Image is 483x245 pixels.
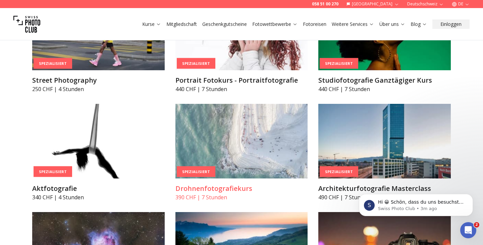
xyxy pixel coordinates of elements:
[318,104,451,201] a: Architekturfotografie MasterclassSpezialisiertArchitekturfotografie Masterclass490 CHF | 7 Stunden
[250,19,300,29] button: Fotowettbewerbe
[177,58,215,69] div: Spezialisiert
[408,19,430,29] button: Blog
[175,193,308,201] p: 390 CHF | 7 Stunden
[332,21,374,28] a: Weitere Services
[318,193,451,201] p: 490 CHF | 7 Stunden
[200,19,250,29] button: Geschenkgutscheine
[177,166,215,177] div: Spezialisiert
[175,104,308,178] img: Drohnenfotografiekurs
[474,222,479,228] span: 2
[34,58,72,69] div: Spezialisiert
[32,184,165,193] h3: Aktfotografie
[318,184,451,193] h3: Architekturfotografie Masterclass
[300,19,329,29] button: Fotoreisen
[349,180,483,227] iframe: To enrich screen reader interactions, please activate Accessibility in Grammarly extension settings
[377,19,408,29] button: Über uns
[329,19,377,29] button: Weitere Services
[164,19,200,29] button: Mitgliedschaft
[303,21,326,28] a: Fotoreisen
[13,11,40,38] img: Swiss photo club
[142,21,161,28] a: Kurse
[318,104,451,178] img: Architekturfotografie Masterclass
[320,58,358,69] div: Spezialisiert
[175,85,308,93] p: 440 CHF | 7 Stunden
[175,104,308,201] a: DrohnenfotografiekursSpezialisiertDrohnenfotografiekurs390 CHF | 7 Stunden
[320,166,358,177] div: Spezialisiert
[32,193,165,201] p: 340 CHF | 4 Stunden
[318,85,451,93] p: 440 CHF | 7 Stunden
[166,21,197,28] a: Mitgliedschaft
[32,104,165,178] img: Aktfotografie
[32,76,165,85] h3: Street Photography
[252,21,298,28] a: Fotowettbewerbe
[175,76,308,85] h3: Portrait Fotokurs - Portraitfotografie
[379,21,405,28] a: Über uns
[318,76,451,85] h3: Studiofotografie Ganztägiger Kurs
[460,222,476,238] iframe: Intercom live chat
[432,19,470,29] button: Einloggen
[34,166,72,177] div: Spezialisiert
[32,104,165,201] a: AktfotografieSpezialisiertAktfotografie340 CHF | 4 Stunden
[175,184,308,193] h3: Drohnenfotografiekurs
[312,1,338,7] a: 058 51 00 270
[202,21,247,28] a: Geschenkgutscheine
[140,19,164,29] button: Kurse
[32,85,165,93] p: 250 CHF | 4 Stunden
[411,21,427,28] a: Blog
